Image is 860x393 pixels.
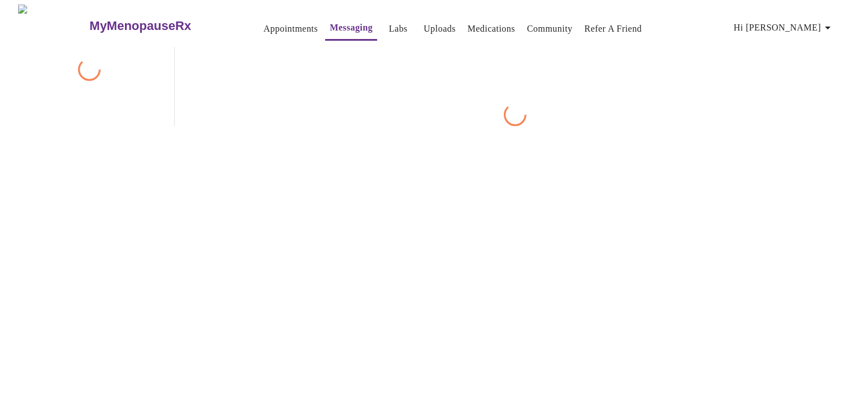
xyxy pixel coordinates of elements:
[325,16,377,41] button: Messaging
[380,18,416,40] button: Labs
[729,16,839,39] button: Hi [PERSON_NAME]
[88,6,236,46] a: MyMenopauseRx
[419,18,460,40] button: Uploads
[330,20,373,36] a: Messaging
[259,18,322,40] button: Appointments
[463,18,520,40] button: Medications
[585,21,642,37] a: Refer a Friend
[423,21,456,37] a: Uploads
[734,20,835,36] span: Hi [PERSON_NAME]
[89,19,191,33] h3: MyMenopauseRx
[527,21,573,37] a: Community
[18,5,88,47] img: MyMenopauseRx Logo
[263,21,318,37] a: Appointments
[468,21,515,37] a: Medications
[389,21,408,37] a: Labs
[580,18,647,40] button: Refer a Friend
[522,18,577,40] button: Community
